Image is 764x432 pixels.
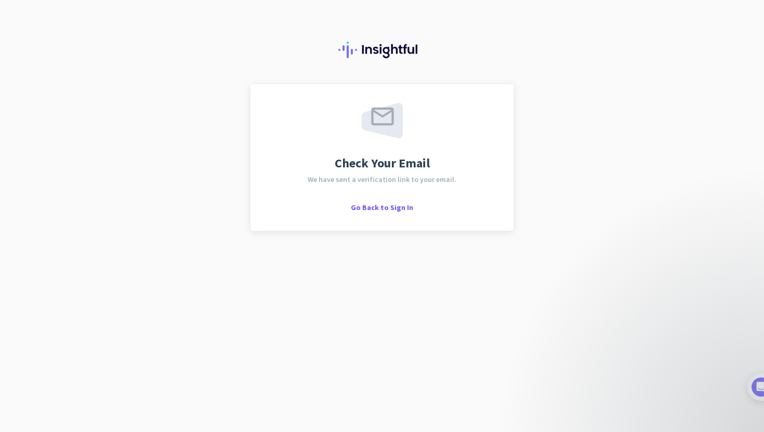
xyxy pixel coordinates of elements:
img: email-sent [362,103,403,138]
span: Go Back to Sign In [351,203,413,212]
img: Insightful [338,42,426,58]
span: We have sent a verification link to your email. [308,176,456,183]
span: Check Your Email [335,157,430,169]
iframe: Intercom notifications message [551,344,759,427]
